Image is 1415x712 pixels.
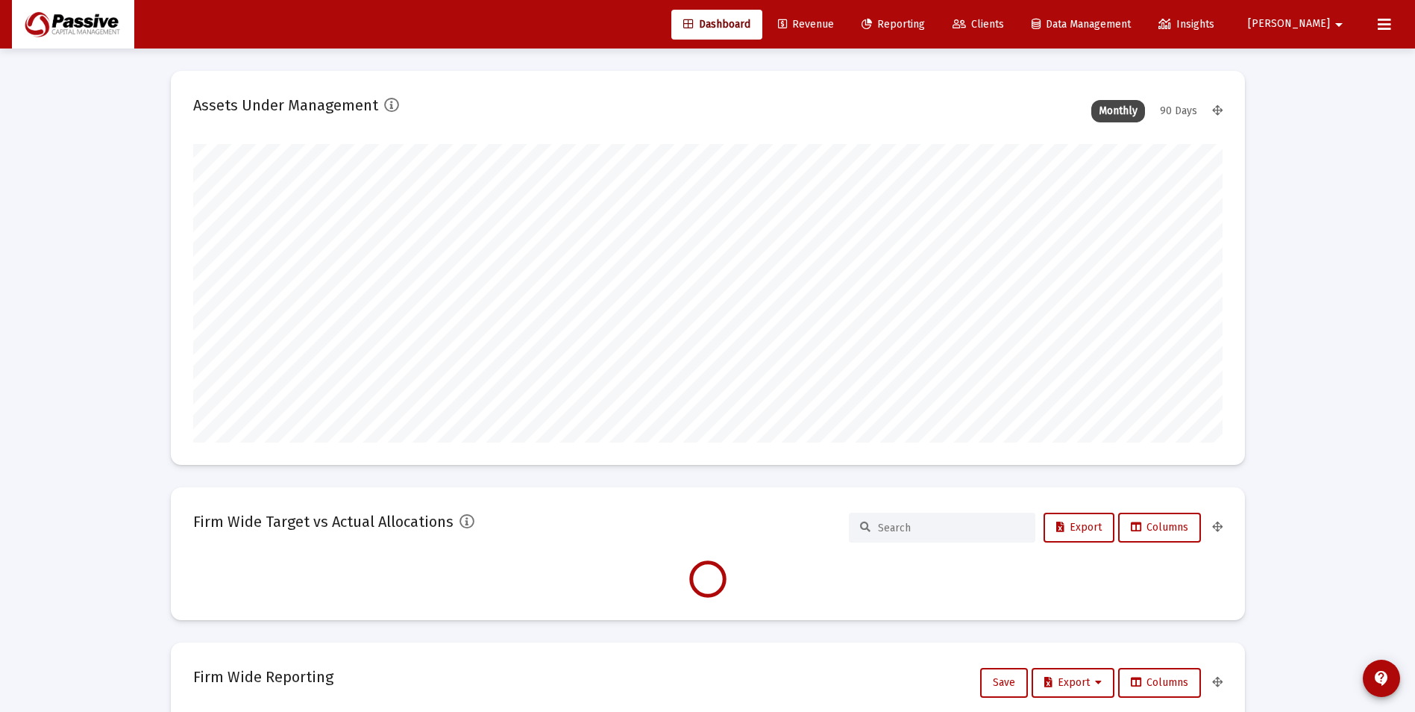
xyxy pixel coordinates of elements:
[193,510,454,534] h2: Firm Wide Target vs Actual Allocations
[1230,9,1366,39] button: [PERSON_NAME]
[953,18,1004,31] span: Clients
[193,665,333,689] h2: Firm Wide Reporting
[1056,521,1102,534] span: Export
[1032,668,1114,698] button: Export
[993,676,1015,689] span: Save
[683,18,750,31] span: Dashboard
[1131,676,1188,689] span: Columns
[1372,669,1390,687] mat-icon: contact_support
[878,522,1024,534] input: Search
[941,10,1016,40] a: Clients
[1158,18,1214,31] span: Insights
[1152,100,1205,122] div: 90 Days
[1044,676,1102,689] span: Export
[1118,668,1201,698] button: Columns
[1146,10,1226,40] a: Insights
[778,18,834,31] span: Revenue
[980,668,1028,698] button: Save
[1248,18,1330,31] span: [PERSON_NAME]
[1032,18,1131,31] span: Data Management
[766,10,846,40] a: Revenue
[671,10,762,40] a: Dashboard
[850,10,937,40] a: Reporting
[1044,513,1114,543] button: Export
[1091,100,1145,122] div: Monthly
[1131,521,1188,534] span: Columns
[23,10,123,40] img: Dashboard
[862,18,925,31] span: Reporting
[1020,10,1143,40] a: Data Management
[1118,513,1201,543] button: Columns
[193,93,378,117] h2: Assets Under Management
[1330,10,1348,40] mat-icon: arrow_drop_down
